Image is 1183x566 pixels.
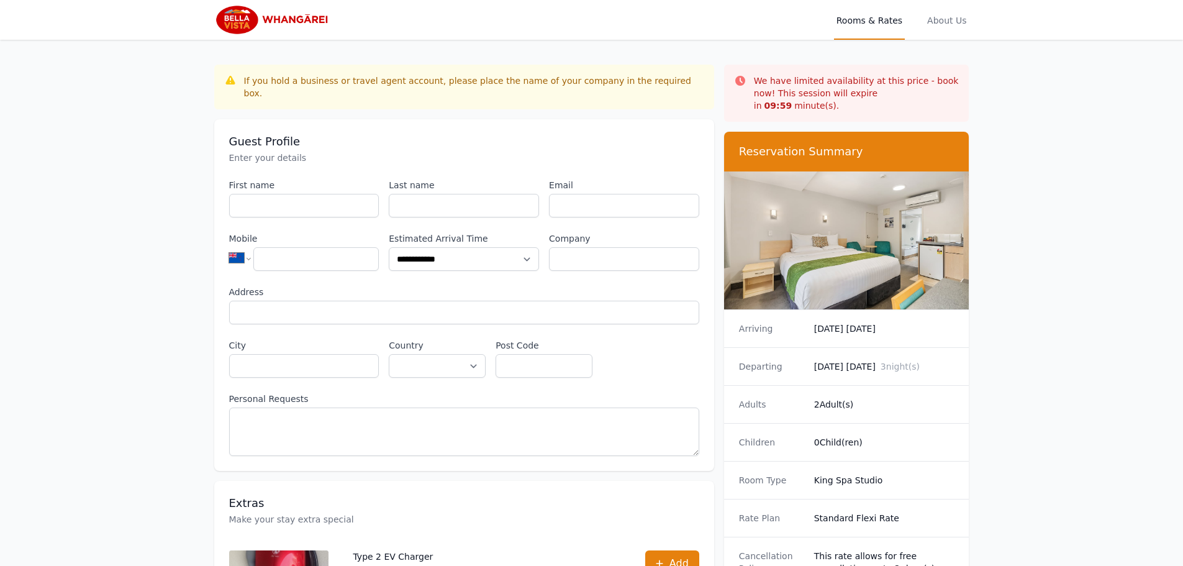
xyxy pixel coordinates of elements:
div: If you hold a business or travel agent account, please place the name of your company in the requ... [244,75,704,99]
dd: [DATE] [DATE] [814,360,954,373]
p: Type 2 EV Charger [353,550,620,563]
label: Post Code [496,339,592,352]
dd: Standard Flexi Rate [814,512,954,524]
label: Last name [389,179,539,191]
label: City [229,339,379,352]
label: First name [229,179,379,191]
p: We have limited availability at this price - book now! This session will expire in minute(s). [754,75,959,112]
dt: Rate Plan [739,512,804,524]
p: Enter your details [229,152,699,164]
dt: Departing [739,360,804,373]
dd: 2 Adult(s) [814,398,954,411]
label: Email [549,179,699,191]
img: King Spa Studio [724,171,969,309]
h3: Extras [229,496,699,511]
dd: [DATE] [DATE] [814,322,954,335]
label: Company [549,232,699,245]
label: Address [229,286,699,298]
span: 3 night(s) [881,362,920,372]
p: Make your stay extra special [229,513,699,526]
h3: Guest Profile [229,134,699,149]
label: Personal Requests [229,393,699,405]
dt: Room Type [739,474,804,486]
strong: 09 : 59 [764,101,792,111]
img: Bella Vista Whangarei [214,5,334,35]
dt: Children [739,436,804,449]
dd: 0 Child(ren) [814,436,954,449]
label: Mobile [229,232,379,245]
dd: King Spa Studio [814,474,954,486]
label: Estimated Arrival Time [389,232,539,245]
label: Country [389,339,486,352]
dt: Adults [739,398,804,411]
h3: Reservation Summary [739,144,954,159]
dt: Arriving [739,322,804,335]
